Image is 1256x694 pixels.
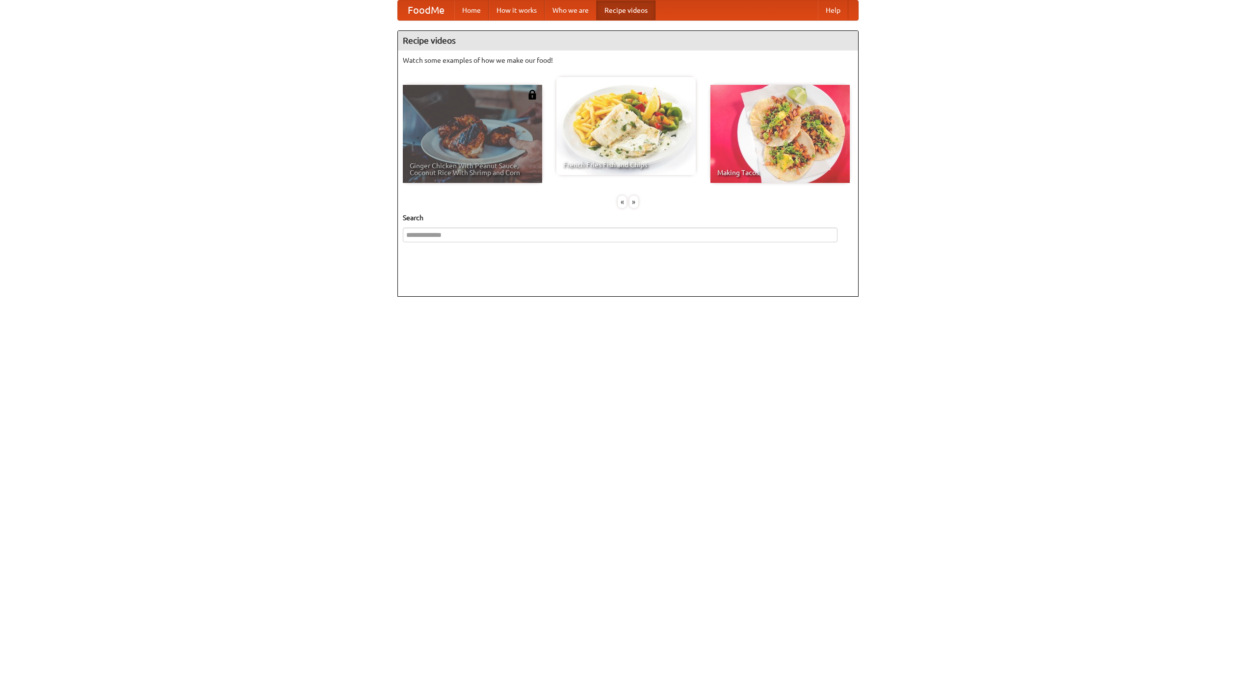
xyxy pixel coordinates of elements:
a: How it works [489,0,545,20]
a: Who we are [545,0,597,20]
div: « [618,196,627,208]
div: » [629,196,638,208]
a: Recipe videos [597,0,655,20]
img: 483408.png [527,90,537,100]
a: FoodMe [398,0,454,20]
span: Making Tacos [717,169,843,176]
span: French Fries Fish and Chips [563,161,689,168]
a: Home [454,0,489,20]
h5: Search [403,213,853,223]
a: Help [818,0,848,20]
h4: Recipe videos [398,31,858,51]
a: French Fries Fish and Chips [556,77,696,175]
p: Watch some examples of how we make our food! [403,55,853,65]
a: Making Tacos [710,85,850,183]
